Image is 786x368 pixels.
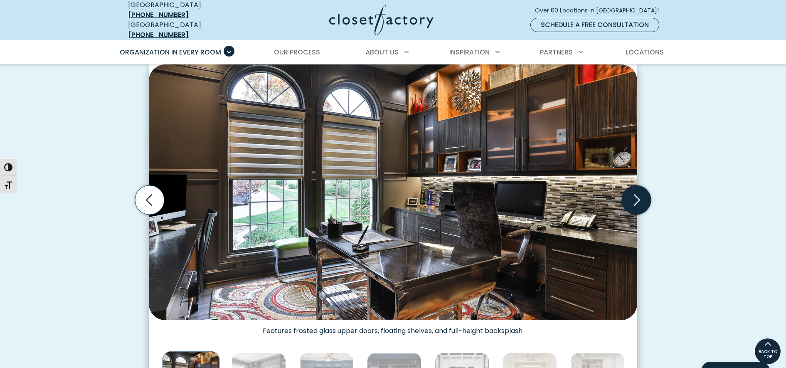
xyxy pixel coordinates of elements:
[449,47,490,57] span: Inspiration
[149,320,637,335] figcaption: Features frosted glass upper doors, floating shelves, and full-height backsplash.
[149,64,637,320] img: Sophisticated home office with dark wood cabinetry, metallic backsplash, under-cabinet lighting, ...
[626,47,664,57] span: Locations
[132,182,168,218] button: Previous slide
[329,5,434,35] img: Closet Factory Logo
[618,182,654,218] button: Next slide
[535,3,666,18] a: Over 60 Locations in [GEOGRAPHIC_DATA]!
[535,6,665,15] span: Over 60 Locations in [GEOGRAPHIC_DATA]!
[114,41,673,64] nav: Primary Menu
[120,47,221,57] span: Organization in Every Room
[128,30,189,40] a: [PHONE_NUMBER]
[540,47,573,57] span: Partners
[274,47,320,57] span: Our Process
[128,10,189,20] a: [PHONE_NUMBER]
[365,47,399,57] span: About Us
[128,20,249,40] div: [GEOGRAPHIC_DATA]
[754,338,781,365] a: BACK TO TOP
[530,18,659,32] a: Schedule a Free Consultation
[755,349,781,359] span: BACK TO TOP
